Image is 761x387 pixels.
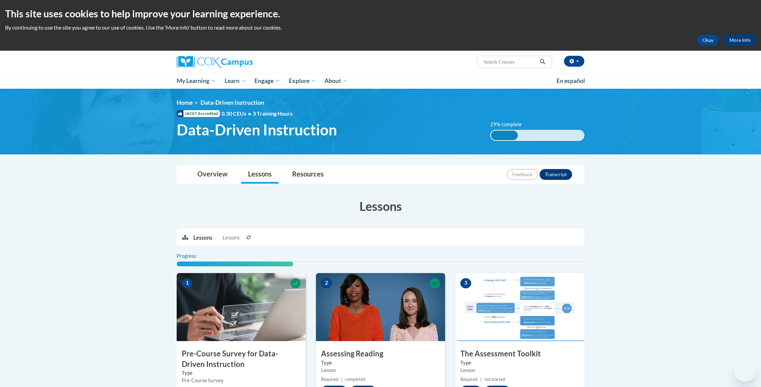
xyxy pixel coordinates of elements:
label: Type [460,359,579,367]
a: Resources [285,166,331,184]
span: 3 [460,278,471,288]
a: Engage [250,73,284,89]
a: Overview [191,166,234,184]
span: Required [460,377,478,382]
span: 3 Training Hours [253,110,293,117]
a: Lessons [241,166,279,184]
button: Search [537,58,548,66]
label: 29% complete [490,121,529,128]
a: My Learning [172,73,220,89]
a: En español [552,74,589,88]
div: Main menu [166,73,595,89]
a: Explore [284,73,320,89]
p: By continuing to use the site you agree to our use of cookies. Use the ‘More info’ button to read... [5,24,756,31]
span: Data-Driven Instruction [200,99,264,106]
span: Engage [254,77,280,85]
a: Cox Campus [177,56,306,68]
button: Transcript [539,169,572,180]
div: Lesson [321,367,440,374]
div: Lesson [460,367,579,374]
div: Pre-Course Survey [182,377,301,384]
img: Cox Campus [177,56,253,68]
span: My Learning [177,77,216,85]
span: | [341,377,342,382]
input: Search Courses [483,58,537,66]
button: Account Settings [564,56,584,67]
p: Lessons [193,234,212,241]
img: Course Image [455,273,584,341]
span: 0.30 CEUs [222,110,253,117]
iframe: Button to launch messaging window [734,360,756,382]
span: | [480,377,482,382]
span: IACET Accredited [177,110,220,117]
h3: The Assessment Toolkit [455,349,584,359]
a: Learn [220,73,250,89]
label: Type [321,359,440,367]
img: Course Image [316,273,445,341]
button: Feedback [507,169,538,180]
h3: Pre-Course Survey for Data-Driven Instruction [177,349,306,370]
span: completed [345,377,365,382]
span: not started [484,377,505,382]
div: 29% complete [491,131,518,140]
span: 1 [182,278,193,288]
h3: Assessing Reading [316,349,445,359]
label: Progress: [177,252,216,260]
span: 2 [321,278,332,288]
span: About [324,77,348,85]
span: Lessons [223,234,240,241]
span: • [248,110,251,117]
a: Home [177,99,193,106]
span: Data-Driven Instruction [177,121,337,139]
span: Explore [289,77,316,85]
img: Course Image [177,273,306,341]
button: Okay [697,35,719,46]
span: En español [556,77,585,84]
a: About [320,73,352,89]
span: Learn [225,77,246,85]
h2: This site uses cookies to help improve your learning experience. [5,7,756,20]
label: Type [182,369,301,377]
a: More Info [724,35,756,46]
h3: Lessons [177,198,584,215]
span: Required [321,377,338,382]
